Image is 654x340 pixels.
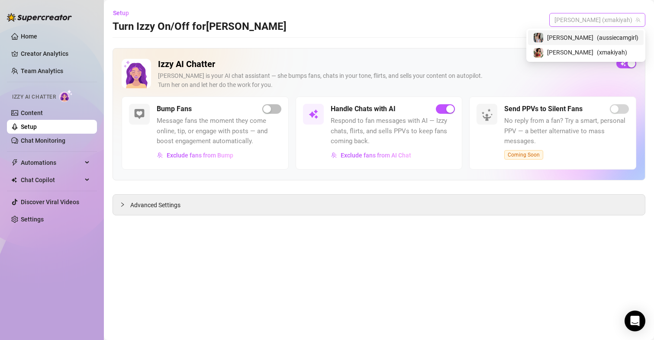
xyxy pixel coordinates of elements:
span: ( xmakiyah ) [597,48,627,57]
img: logo-BBDzfeDw.svg [7,13,72,22]
h5: Handle Chats with AI [331,104,396,114]
a: Discover Viral Videos [21,199,79,205]
a: Creator Analytics [21,47,90,61]
img: Izzy AI Chatter [122,59,151,88]
img: svg%3e [157,152,163,158]
h3: Turn Izzy On/Off for [PERSON_NAME] [113,20,287,34]
span: Respond to fan messages with AI — Izzy chats, flirts, and sells PPVs to keep fans coming back. [331,116,455,147]
a: Setup [21,123,37,130]
a: Team Analytics [21,67,63,74]
a: Chat Monitoring [21,137,65,144]
span: Coming Soon [504,150,543,160]
img: Maki [534,33,543,42]
a: Settings [21,216,44,223]
button: Setup [113,6,136,20]
span: Exclude fans from Bump [167,152,233,159]
a: Content [21,109,43,116]
img: svg%3e [308,109,319,119]
span: Setup [113,10,129,16]
span: team [635,17,641,22]
img: svg%3e [331,152,337,158]
a: Home [21,33,37,40]
span: Exclude fans from AI Chat [341,152,411,159]
span: No reply from a fan? Try a smart, personal PPV — a better alternative to mass messages. [504,116,629,147]
div: collapsed [120,200,130,209]
span: Chat Copilot [21,173,82,187]
img: silent-fans-ppv-o-N6Mmdf.svg [481,109,495,122]
span: Izzy AI Chatter [12,93,56,101]
div: Open Intercom Messenger [625,311,645,331]
h5: Bump Fans [157,104,192,114]
div: [PERSON_NAME] is your AI chat assistant — she bumps fans, chats in your tone, flirts, and sells y... [158,71,609,90]
span: thunderbolt [11,159,18,166]
span: [PERSON_NAME] [547,48,593,57]
img: svg%3e [134,109,145,119]
button: Exclude fans from AI Chat [331,148,412,162]
h5: Send PPVs to Silent Fans [504,104,583,114]
span: [PERSON_NAME] [547,33,593,42]
span: Automations [21,156,82,170]
span: Message fans the moment they come online, tip, or engage with posts — and boost engagement automa... [157,116,281,147]
img: AI Chatter [59,90,73,102]
h2: Izzy AI Chatter [158,59,609,70]
span: ( aussiecamgirl ) [597,33,638,42]
span: maki (xmakiyah) [554,13,640,26]
img: maki [534,48,543,58]
img: Chat Copilot [11,177,17,183]
button: Exclude fans from Bump [157,148,234,162]
span: Advanced Settings [130,200,180,210]
span: collapsed [120,202,125,207]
